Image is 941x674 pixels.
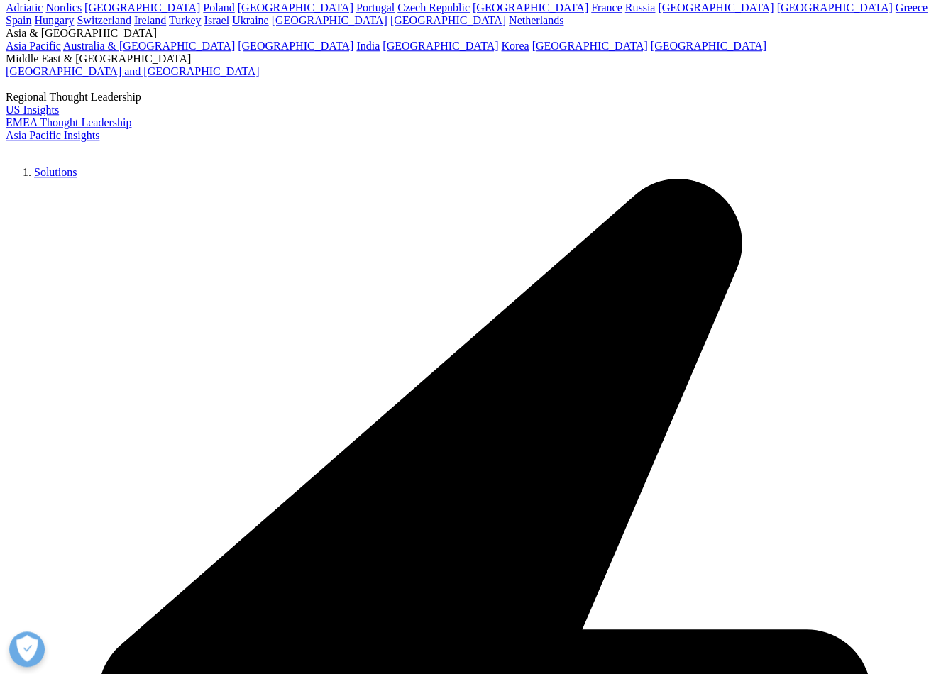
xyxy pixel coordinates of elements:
[34,14,74,26] a: Hungary
[272,14,387,26] a: [GEOGRAPHIC_DATA]
[238,1,353,13] a: [GEOGRAPHIC_DATA]
[390,14,506,26] a: [GEOGRAPHIC_DATA]
[6,129,99,141] a: Asia Pacific Insights
[204,14,230,26] a: Israel
[6,1,43,13] a: Adriatic
[356,40,380,52] a: India
[6,40,61,52] a: Asia Pacific
[203,1,234,13] a: Poland
[34,166,77,178] a: Solutions
[9,631,45,667] button: Präferenzen öffnen
[6,14,31,26] a: Spain
[501,40,529,52] a: Korea
[397,1,470,13] a: Czech Republic
[45,1,82,13] a: Nordics
[77,14,131,26] a: Switzerland
[6,104,59,116] a: US Insights
[134,14,166,26] a: Ireland
[509,14,563,26] a: Netherlands
[232,14,269,26] a: Ukraine
[63,40,235,52] a: Australia & [GEOGRAPHIC_DATA]
[6,116,131,128] a: EMEA Thought Leadership
[169,14,202,26] a: Turkey
[651,40,766,52] a: [GEOGRAPHIC_DATA]
[6,91,935,104] div: Regional Thought Leadership
[625,1,656,13] a: Russia
[532,40,647,52] a: [GEOGRAPHIC_DATA]
[473,1,588,13] a: [GEOGRAPHIC_DATA]
[658,1,774,13] a: [GEOGRAPHIC_DATA]
[6,65,259,77] a: [GEOGRAPHIC_DATA] and [GEOGRAPHIC_DATA]
[84,1,200,13] a: [GEOGRAPHIC_DATA]
[383,40,498,52] a: [GEOGRAPHIC_DATA]
[6,27,935,40] div: Asia & [GEOGRAPHIC_DATA]
[895,1,927,13] a: Greece
[6,53,935,65] div: Middle East & [GEOGRAPHIC_DATA]
[238,40,353,52] a: [GEOGRAPHIC_DATA]
[591,1,622,13] a: France
[776,1,892,13] a: [GEOGRAPHIC_DATA]
[356,1,395,13] a: Portugal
